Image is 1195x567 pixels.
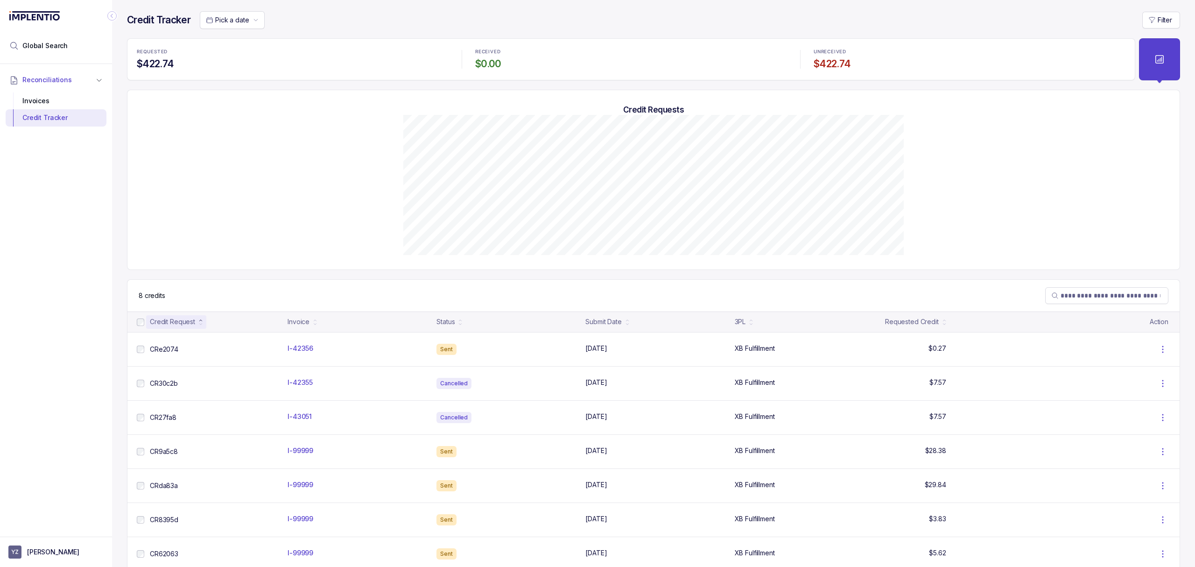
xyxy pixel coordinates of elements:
div: Sent [436,548,457,560]
p: I-42355 [288,378,313,387]
span: Reconciliations [22,75,72,85]
p: RECEIVED [475,49,500,55]
p: $28.38 [925,446,946,455]
p: $5.62 [929,548,946,558]
input: checkbox-checkbox-all [137,516,144,524]
div: 3PL [735,317,746,326]
p: [DATE] [585,480,607,489]
p: [DATE] [585,344,607,353]
p: CR27fa8 [150,413,176,422]
p: Action [1150,317,1168,326]
p: $29.84 [925,480,946,489]
p: CR8395d [150,515,178,524]
div: Sent [436,344,457,355]
div: Reconciliations [6,91,106,128]
div: Invoices [13,92,99,109]
input: checkbox-checkbox-all [137,550,144,558]
p: [PERSON_NAME] [27,547,79,557]
h4: $422.74 [137,57,449,71]
p: XB Fulfillment [735,548,775,558]
div: Cancelled [436,378,471,389]
p: $7.57 [929,412,946,421]
h4: $422.74 [814,57,1125,71]
button: Filter [1142,12,1180,28]
input: checkbox-checkbox-all [137,414,144,421]
p: REQUESTED [137,49,168,55]
p: XB Fulfillment [735,514,775,524]
div: Sent [436,480,457,491]
li: Statistic RECEIVED [470,43,793,76]
p: [DATE] [585,378,607,387]
p: [DATE] [585,446,607,455]
div: Submit Date [585,317,621,326]
div: Status [436,317,455,326]
p: [DATE] [585,514,607,524]
p: CR30c2b [150,379,178,388]
input: checkbox-checkbox-all [137,380,144,387]
h4: Credit Tracker [127,14,190,27]
input: checkbox-checkbox-all [137,448,144,455]
p: CR62063 [150,549,178,559]
input: checkbox-checkbox-all [137,482,144,489]
p: [DATE] [585,412,607,421]
h4: $0.00 [475,57,787,71]
p: I-99999 [288,548,313,558]
nav: Table Control [127,280,1180,312]
span: Global Search [22,41,68,50]
p: XB Fulfillment [735,378,775,387]
p: CR9a5c8 [150,447,178,456]
p: XB Fulfillment [735,412,775,421]
div: Credit Request [150,317,195,326]
p: XB Fulfillment [735,446,775,455]
p: UNRECEIVED [814,49,846,55]
search: Date Range Picker [206,15,249,25]
p: $7.57 [929,378,946,387]
p: 8 credits [139,291,165,300]
span: User initials [8,546,21,559]
div: Cancelled [436,412,471,423]
div: Requested Credit [885,317,939,326]
p: I-99999 [288,446,313,455]
button: User initials[PERSON_NAME] [8,546,104,559]
div: Invoice [288,317,309,326]
button: Date Range Picker [200,11,264,29]
ul: Statistic Highlights [127,38,1135,80]
search: Table Search Bar [1045,287,1168,304]
p: XB Fulfillment [735,344,775,353]
span: Pick a date [215,16,249,24]
div: Credit Tracker [13,109,99,126]
p: I-99999 [288,480,313,489]
p: [DATE] [585,548,607,558]
p: $3.83 [929,514,946,524]
p: CRda83a [150,481,178,490]
div: Sent [436,514,457,525]
div: Sent [436,446,457,457]
p: CRe2074 [150,345,178,354]
li: Statistic UNRECEIVED [808,43,1131,76]
p: I-42356 [288,344,313,353]
input: checkbox-checkbox-all [137,319,144,326]
p: XB Fulfillment [735,480,775,489]
p: I-43051 [288,412,312,421]
div: Collapse Icon [106,10,118,21]
p: I-99999 [288,514,313,524]
p: $0.27 [928,344,946,353]
p: Filter [1158,15,1172,25]
li: Statistic REQUESTED [131,43,454,76]
div: Remaining page entries [139,291,165,300]
button: Reconciliations [6,70,106,90]
h5: Credit Requests [142,105,1165,115]
input: checkbox-checkbox-all [137,346,144,353]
